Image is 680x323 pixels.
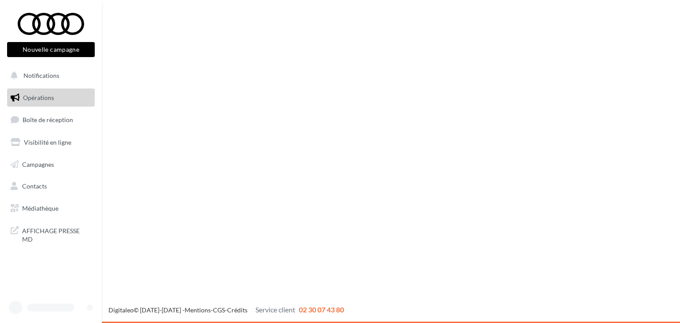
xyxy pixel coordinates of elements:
[5,88,97,107] a: Opérations
[185,306,211,314] a: Mentions
[22,225,91,244] span: AFFICHAGE PRESSE MD
[227,306,247,314] a: Crédits
[5,177,97,196] a: Contacts
[23,72,59,79] span: Notifications
[108,306,344,314] span: © [DATE]-[DATE] - - -
[23,116,73,123] span: Boîte de réception
[5,221,97,247] a: AFFICHAGE PRESSE MD
[22,182,47,190] span: Contacts
[5,66,93,85] button: Notifications
[22,204,58,212] span: Médiathèque
[7,42,95,57] button: Nouvelle campagne
[5,199,97,218] a: Médiathèque
[108,306,134,314] a: Digitaleo
[213,306,225,314] a: CGS
[5,155,97,174] a: Campagnes
[5,133,97,152] a: Visibilité en ligne
[255,305,295,314] span: Service client
[24,138,71,146] span: Visibilité en ligne
[299,305,344,314] span: 02 30 07 43 80
[22,160,54,168] span: Campagnes
[5,110,97,129] a: Boîte de réception
[23,94,54,101] span: Opérations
